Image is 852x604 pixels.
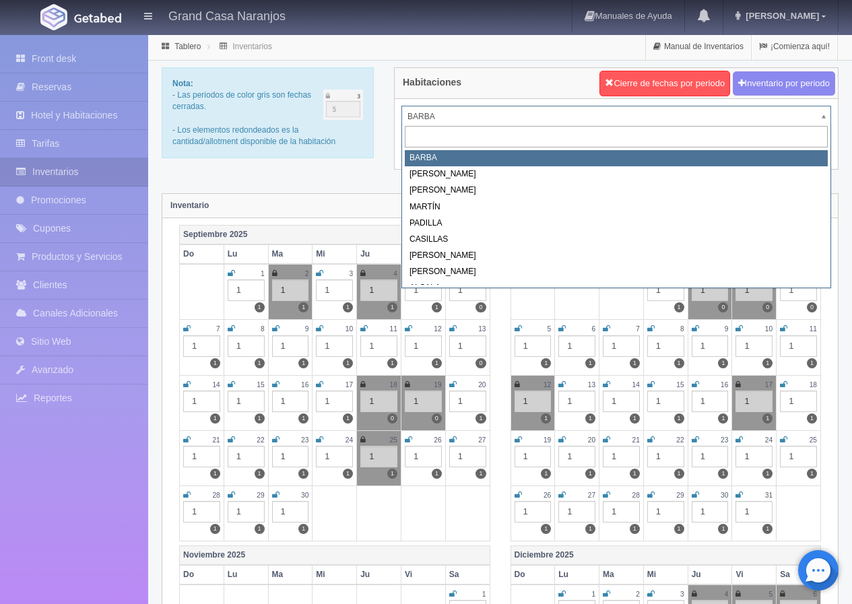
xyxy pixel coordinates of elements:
div: MARTÍN [405,199,828,215]
div: BARBA [405,150,828,166]
div: [PERSON_NAME] [405,166,828,182]
div: [PERSON_NAME] [405,264,828,280]
div: [PERSON_NAME] [405,248,828,264]
div: [PERSON_NAME] [405,182,828,199]
div: PADILLA [405,215,828,232]
div: CASILLAS [405,232,828,248]
div: ALCALA [405,280,828,296]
